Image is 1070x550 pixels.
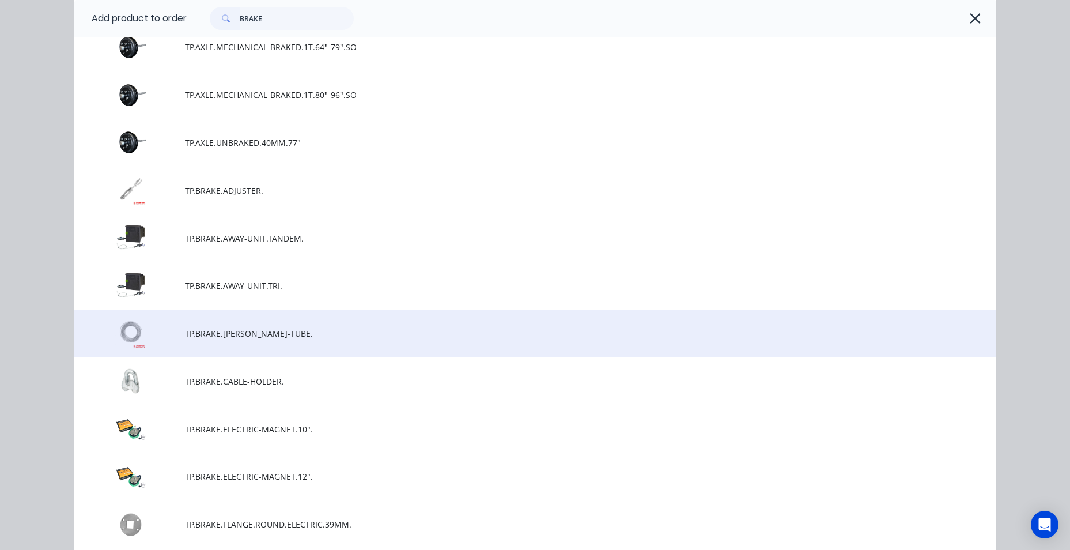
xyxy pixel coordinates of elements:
div: Open Intercom Messenger [1031,511,1058,538]
span: TP.AXLE.MECHANICAL-BRAKED.1T.80"-96".SO [185,89,834,101]
span: TP.BRAKE.ELECTRIC-MAGNET.10". [185,423,834,435]
span: TP.BRAKE.ELECTRIC-MAGNET.12". [185,470,834,483]
span: TP.BRAKE.CABLE-HOLDER. [185,375,834,387]
span: TP.BRAKE.AWAY-UNIT.TANDEM. [185,232,834,244]
span: TP.BRAKE.FLANGE.ROUND.ELECTRIC.39MM. [185,518,834,530]
span: TP.AXLE.UNBRAKED.40MM.77" [185,137,834,149]
span: TP.BRAKE.[PERSON_NAME]-TUBE. [185,327,834,340]
span: TP.AXLE.MECHANICAL-BRAKED.1T.64"-79".SO [185,41,834,53]
span: TP.BRAKE.AWAY-UNIT.TRI. [185,280,834,292]
input: Search... [240,7,354,30]
span: TP.BRAKE.ADJUSTER. [185,184,834,197]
